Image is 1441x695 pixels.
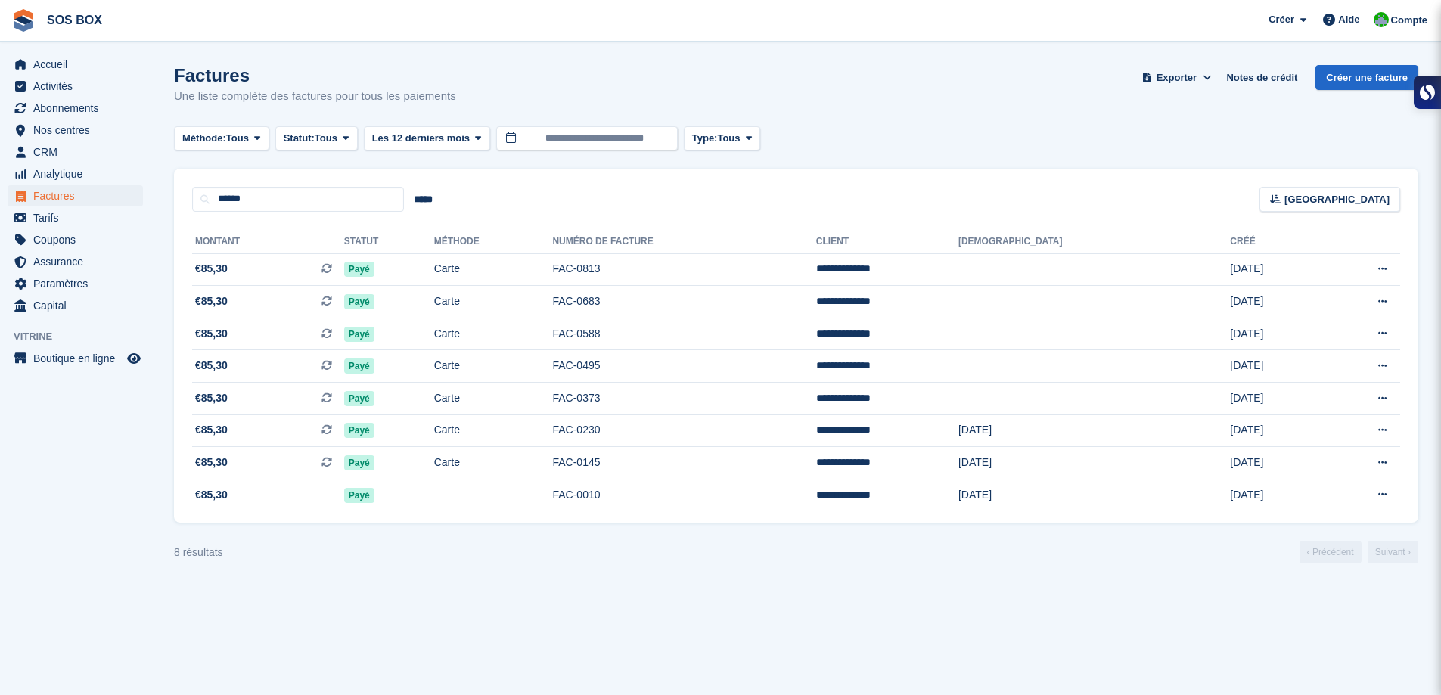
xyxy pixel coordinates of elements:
button: Type: Tous [684,126,761,151]
a: Boutique d'aperçu [125,349,143,368]
td: Carte [434,318,553,350]
td: [DATE] [1230,383,1317,415]
td: FAC-0683 [552,286,815,318]
span: Payé [344,262,374,277]
a: menu [8,163,143,185]
td: [DATE] [958,447,1230,479]
a: menu [8,295,143,316]
h1: Factures [174,65,456,85]
th: Statut [344,230,434,254]
td: Carte [434,447,553,479]
span: €85,30 [195,422,228,438]
span: Compte [1391,13,1427,28]
a: menu [8,229,143,250]
span: Activités [33,76,124,97]
td: FAC-0230 [552,414,815,447]
span: €85,30 [195,261,228,277]
span: €85,30 [195,455,228,470]
span: Exporter [1157,70,1197,85]
span: Payé [344,488,374,503]
th: Client [816,230,958,254]
span: Tous [226,131,249,146]
span: Nos centres [33,119,124,141]
td: Carte [434,350,553,383]
td: FAC-0010 [552,479,815,510]
td: Carte [434,253,553,286]
span: Payé [344,391,374,406]
a: menu [8,98,143,119]
td: FAC-0373 [552,383,815,415]
span: Payé [344,455,374,470]
a: menu [8,251,143,272]
span: Les 12 derniers mois [372,131,470,146]
button: Méthode: Tous [174,126,269,151]
p: Une liste complète des factures pour tous les paiements [174,88,456,105]
td: FAC-0495 [552,350,815,383]
a: menu [8,348,143,369]
td: [DATE] [958,479,1230,510]
span: Aide [1338,12,1359,27]
span: €85,30 [195,358,228,374]
a: Suivant [1368,541,1418,563]
span: Capital [33,295,124,316]
a: menu [8,76,143,97]
a: menu [8,54,143,75]
a: menu [8,185,143,206]
td: FAC-0813 [552,253,815,286]
span: Vitrine [14,329,151,344]
span: Tous [717,131,740,146]
a: menu [8,273,143,294]
th: Montant [192,230,344,254]
span: Payé [344,294,374,309]
span: Payé [344,327,374,342]
td: Carte [434,414,553,447]
td: FAC-0588 [552,318,815,350]
span: Payé [344,423,374,438]
td: Carte [434,383,553,415]
th: Créé [1230,230,1317,254]
a: menu [8,207,143,228]
div: 8 résultats [174,545,223,560]
span: €85,30 [195,326,228,342]
span: €85,30 [195,390,228,406]
a: Notes de crédit [1220,65,1303,90]
span: Abonnements [33,98,124,119]
td: Carte [434,286,553,318]
a: Créer une facture [1315,65,1418,90]
span: [GEOGRAPHIC_DATA] [1284,192,1390,207]
span: Tarifs [33,207,124,228]
button: Les 12 derniers mois [364,126,490,151]
span: €85,30 [195,293,228,309]
button: Exporter [1138,65,1214,90]
span: Paramètres [33,273,124,294]
a: Précédent [1300,541,1362,563]
span: Accueil [33,54,124,75]
span: €85,30 [195,487,228,503]
th: Méthode [434,230,553,254]
td: [DATE] [1230,253,1317,286]
span: Méthode: [182,131,226,146]
span: Payé [344,358,374,374]
a: SOS BOX [41,8,108,33]
td: FAC-0145 [552,447,815,479]
span: Type: [692,131,718,146]
a: menu [8,141,143,163]
td: [DATE] [1230,414,1317,447]
img: Fabrice [1374,12,1389,27]
span: Factures [33,185,124,206]
td: [DATE] [1230,350,1317,383]
img: stora-icon-8386f47178a22dfd0bd8f6a31ec36ba5ce8667c1dd55bd0f319d3a0aa187defe.svg [12,9,35,32]
td: [DATE] [1230,447,1317,479]
td: [DATE] [958,414,1230,447]
a: menu [8,119,143,141]
span: Boutique en ligne [33,348,124,369]
td: [DATE] [1230,479,1317,510]
nav: Page [1297,541,1421,563]
span: Tous [315,131,337,146]
td: [DATE] [1230,318,1317,350]
span: Analytique [33,163,124,185]
span: CRM [33,141,124,163]
span: Coupons [33,229,124,250]
span: Créer [1269,12,1294,27]
th: Numéro de facture [552,230,815,254]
